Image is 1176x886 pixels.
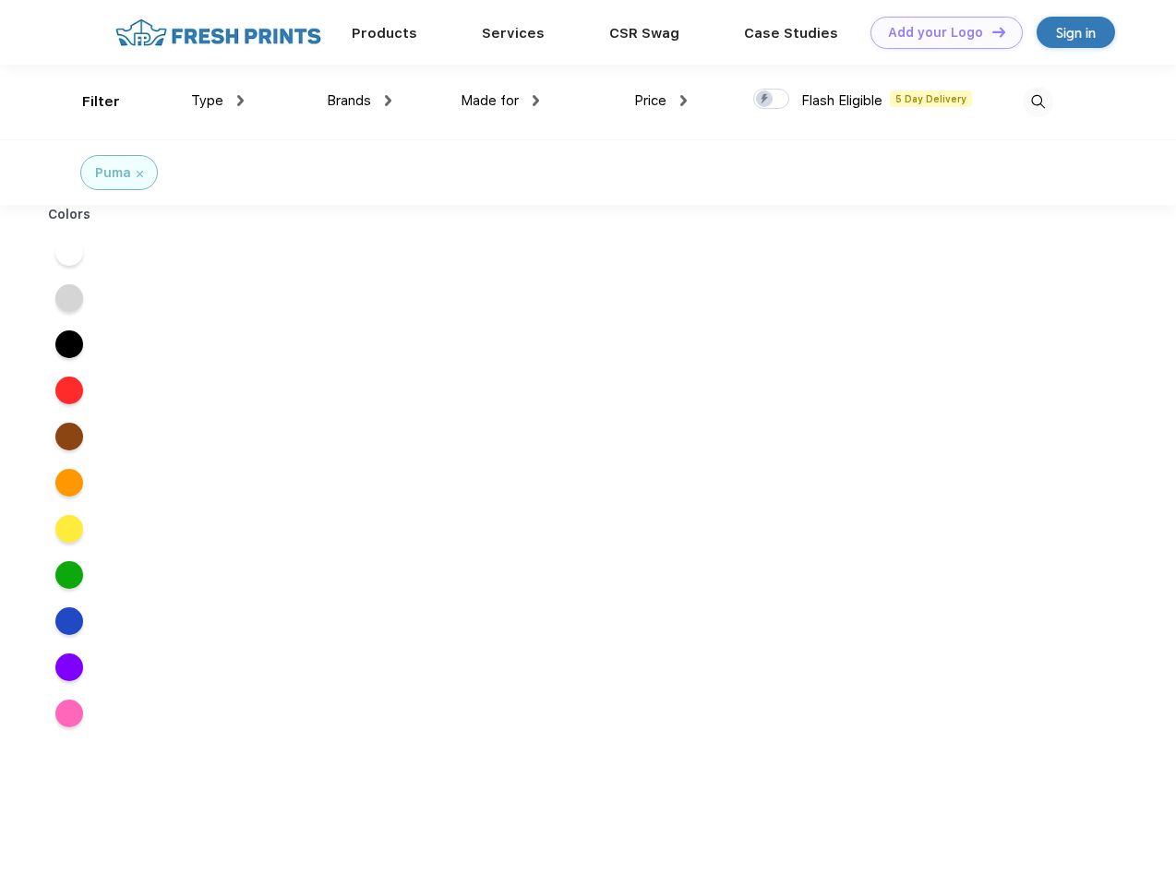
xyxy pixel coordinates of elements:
[1037,17,1115,48] a: Sign in
[992,27,1005,37] img: DT
[385,95,391,106] img: dropdown.png
[110,17,327,49] img: fo%20logo%202.webp
[801,92,882,109] span: Flash Eligible
[237,95,244,106] img: dropdown.png
[82,91,120,113] div: Filter
[890,90,972,107] span: 5 Day Delivery
[634,92,666,109] span: Price
[137,171,143,177] img: filter_cancel.svg
[609,25,679,42] a: CSR Swag
[1056,22,1096,43] div: Sign in
[352,25,417,42] a: Products
[1023,87,1053,117] img: desktop_search.svg
[95,163,131,183] div: Puma
[327,92,371,109] span: Brands
[888,25,983,41] div: Add your Logo
[482,25,545,42] a: Services
[680,95,687,106] img: dropdown.png
[191,92,223,109] span: Type
[461,92,519,109] span: Made for
[34,205,105,224] div: Colors
[533,95,539,106] img: dropdown.png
